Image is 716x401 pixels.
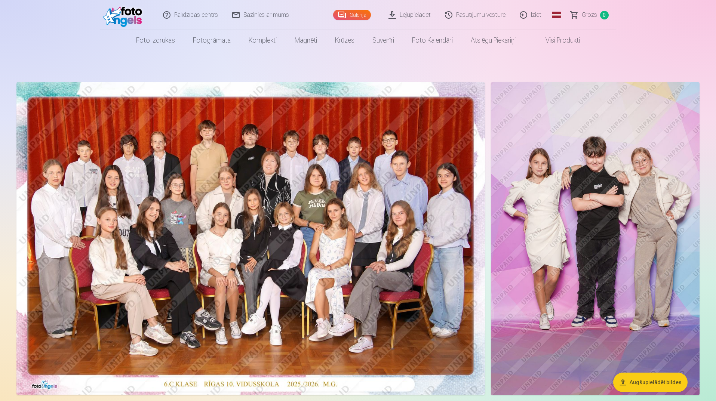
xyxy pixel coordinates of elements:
a: Krūzes [326,30,363,51]
a: Foto kalendāri [403,30,462,51]
span: 0 [600,11,609,19]
img: /fa1 [103,3,146,27]
a: Foto izdrukas [127,30,184,51]
a: Atslēgu piekariņi [462,30,525,51]
a: Visi produkti [525,30,589,51]
a: Magnēti [286,30,326,51]
span: Grozs [582,10,597,19]
a: Komplekti [240,30,286,51]
a: Fotogrāmata [184,30,240,51]
a: Suvenīri [363,30,403,51]
button: Augšupielādēt bildes [613,373,688,392]
a: Galerija [333,10,371,20]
